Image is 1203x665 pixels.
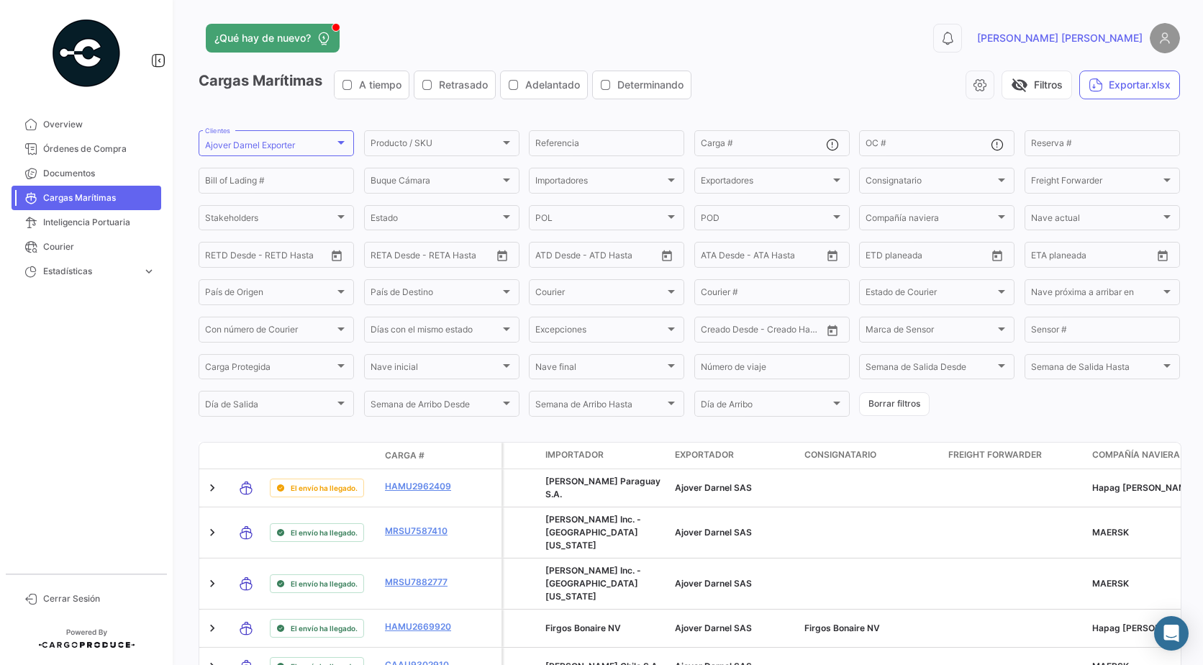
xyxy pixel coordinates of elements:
input: Hasta [902,252,959,262]
span: Freight Forwarder [948,448,1042,461]
span: Darnel Inc. - Bodega North Carolina [545,514,641,551]
a: HAMU2962409 [385,480,460,493]
span: Compañía naviera [1092,448,1180,461]
span: Nave actual [1031,215,1161,225]
a: HAMU2669920 [385,620,460,633]
span: Día de Salida [205,402,335,412]
span: Marca de Sensor [866,327,995,337]
div: Abrir Intercom Messenger [1154,616,1189,651]
span: Ajover Darnel SAS [675,578,752,589]
button: Retrasado [414,71,495,99]
span: País de Destino [371,289,500,299]
input: Hasta [241,252,299,262]
button: Open calendar [656,245,678,266]
button: Open calendar [326,245,348,266]
span: visibility_off [1011,76,1028,94]
a: Expand/Collapse Row [205,621,219,635]
button: Exportar.xlsx [1079,71,1180,99]
input: Desde [371,252,396,262]
span: Carga Protegida [205,364,335,374]
button: Open calendar [986,245,1008,266]
datatable-header-cell: Carga # [379,443,466,468]
mat-select-trigger: Ajover Darnel Exporter [205,140,295,150]
span: MAERSK [1092,527,1129,538]
span: Cerrar Sesión [43,592,155,605]
span: Semana de Salida Hasta [1031,364,1161,374]
input: Desde [1031,252,1057,262]
datatable-header-cell: Consignatario [799,443,943,469]
span: Días con el mismo estado [371,327,500,337]
button: Determinando [593,71,691,99]
span: Ajover Darnel SAS [675,527,752,538]
a: Cargas Marítimas [12,186,161,210]
a: Overview [12,112,161,137]
span: El envío ha llegado. [291,527,358,538]
span: Firgos Bonaire NV [545,623,621,633]
span: El envío ha llegado. [291,578,358,589]
span: POL [535,215,665,225]
datatable-header-cell: Exportador [669,443,799,469]
datatable-header-cell: Freight Forwarder [943,443,1086,469]
span: Estadísticas [43,265,137,278]
datatable-header-cell: Póliza [466,450,501,461]
span: Exportadores [701,178,830,188]
span: A tiempo [359,78,401,92]
input: Hasta [1067,252,1125,262]
input: ATD Desde [535,252,581,262]
span: Courier [535,289,665,299]
span: Estado [371,215,500,225]
button: Open calendar [822,320,843,341]
span: El envío ha llegado. [291,623,358,634]
span: Consignatario [866,178,995,188]
input: ATA Desde [701,252,745,262]
datatable-header-cell: Importador [540,443,669,469]
button: Open calendar [822,245,843,266]
datatable-header-cell: Modo de Transporte [228,450,264,461]
span: MAERSK [1092,578,1129,589]
button: Adelantado [501,71,587,99]
span: Consignatario [804,448,876,461]
span: Nave final [535,364,665,374]
input: Desde [205,252,231,262]
button: visibility_offFiltros [1002,71,1072,99]
a: Expand/Collapse Row [205,576,219,591]
span: Adelantado [525,78,580,92]
input: Creado Desde [701,327,754,337]
span: Semana de Salida Desde [866,364,995,374]
button: Open calendar [1152,245,1174,266]
input: Desde [866,252,891,262]
input: ATA Hasta [755,252,812,262]
span: Documentos [43,167,155,180]
input: Creado Hasta [764,327,822,337]
span: Buque Cámara [371,178,500,188]
span: Órdenes de Compra [43,142,155,155]
input: ATD Hasta [591,252,648,262]
span: Exportador [675,448,734,461]
span: Importador [545,448,604,461]
button: Borrar filtros [859,392,930,416]
button: A tiempo [335,71,409,99]
a: Courier [12,235,161,259]
span: Carga # [385,449,425,462]
span: Compañía naviera [866,215,995,225]
a: Órdenes de Compra [12,137,161,161]
span: Cargas Marítimas [43,191,155,204]
img: placeholder-user.png [1150,23,1180,53]
a: MRSU7882777 [385,576,460,589]
span: Freight Forwarder [1031,178,1161,188]
span: Darnel Inc. - Bodega North Carolina [545,565,641,602]
span: Stakeholders [205,215,335,225]
datatable-header-cell: Estado de Envio [264,450,379,461]
button: Open calendar [491,245,513,266]
span: Ajover Darnel SAS [675,623,752,633]
span: Courier [43,240,155,253]
span: Importadores [535,178,665,188]
a: Expand/Collapse Row [205,525,219,540]
datatable-header-cell: Carga Protegida [504,443,540,469]
button: ¿Qué hay de nuevo? [206,24,340,53]
span: Semana de Arribo Desde [371,402,500,412]
span: Hapag Lloyd [1092,482,1195,493]
span: POD [701,215,830,225]
span: Nave próxima a arribar en [1031,289,1161,299]
span: Firgos Bonaire NV [804,623,880,633]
